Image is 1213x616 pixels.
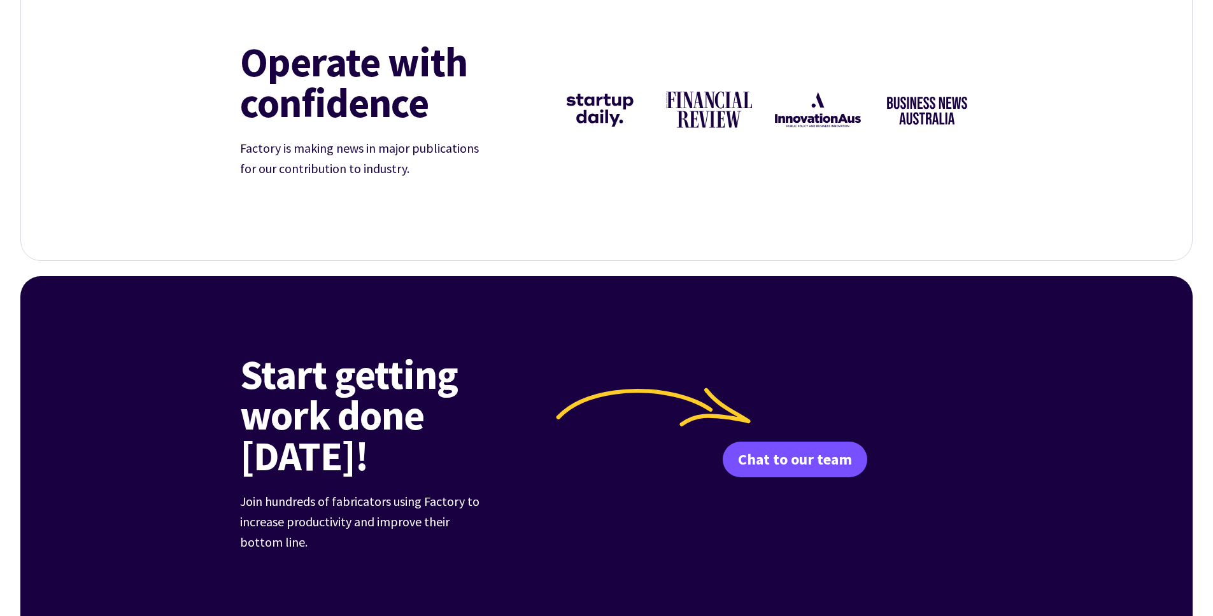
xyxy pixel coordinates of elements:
h2: Operate with [240,41,534,123]
p: Factory is making news in major publications for our contribution to industry. [240,138,495,179]
h2: Start getting work done [DATE]! [240,354,553,476]
a: Chat to our team [723,442,867,477]
p: Join hundreds of fabricators using Factory to increase productivity and improve their bottom line. [240,491,488,552]
mark: confidence [240,82,429,123]
iframe: Chat Widget [995,479,1213,616]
